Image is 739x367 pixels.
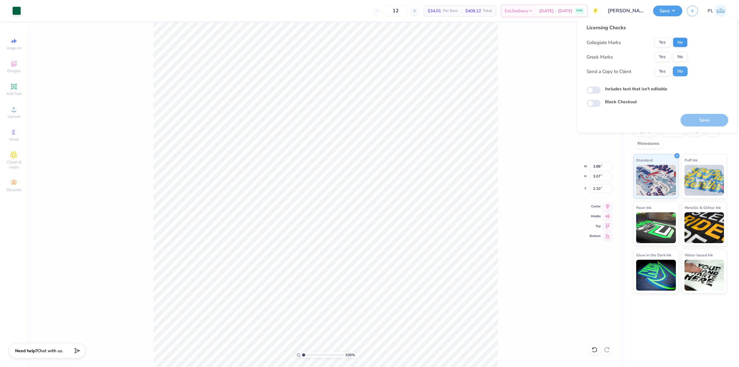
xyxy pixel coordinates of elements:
[6,91,21,96] span: Add Text
[9,137,19,142] span: Greek
[384,5,408,16] input: – –
[684,165,724,196] img: Puff Ink
[37,348,63,354] span: Chat with us.
[465,8,481,14] span: $408.12
[636,252,671,258] span: Glow in the Dark Ink
[7,46,21,51] span: Image AI
[654,38,670,47] button: Yes
[636,157,652,163] span: Standard
[587,53,613,60] div: Greek Marks
[590,204,601,209] span: Center
[6,187,21,192] span: Decorate
[590,224,601,228] span: Top
[7,68,21,73] span: Designs
[684,157,697,163] span: Puff Ink
[684,212,724,243] img: Metallic & Glitter Ink
[8,114,20,119] span: Upload
[3,160,25,169] span: Clipart & logos
[636,165,676,196] img: Standard
[715,5,727,17] img: Pamela Lois Reyes
[505,8,528,14] span: Est. Delivery
[653,6,682,16] button: Save
[673,67,688,76] button: No
[590,214,601,218] span: Middle
[576,9,583,13] span: FREE
[587,39,621,46] div: Collegiate Marks
[345,352,355,358] span: 100 %
[684,204,721,211] span: Metallic & Glitter Ink
[483,8,492,14] span: Total
[443,8,458,14] span: Per Item
[587,68,631,75] div: Send a Copy to Client
[654,52,670,62] button: Yes
[636,212,676,243] img: Neon Ink
[605,99,637,105] label: Block Checkout
[636,204,651,211] span: Neon Ink
[590,234,601,238] span: Bottom
[539,8,572,14] span: [DATE] - [DATE]
[708,5,727,17] a: PL
[636,260,676,291] img: Glow in the Dark Ink
[633,139,663,149] div: Rhinestones
[603,5,648,17] input: Untitled Design
[708,7,713,14] span: PL
[684,252,713,258] span: Water based Ink
[15,348,37,354] strong: Need help?
[428,8,441,14] span: $34.01
[605,86,667,92] label: Includes text that isn't editable
[673,38,688,47] button: No
[673,52,688,62] button: No
[654,67,670,76] button: Yes
[587,24,688,31] div: Licensing Checks
[684,260,724,291] img: Water based Ink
